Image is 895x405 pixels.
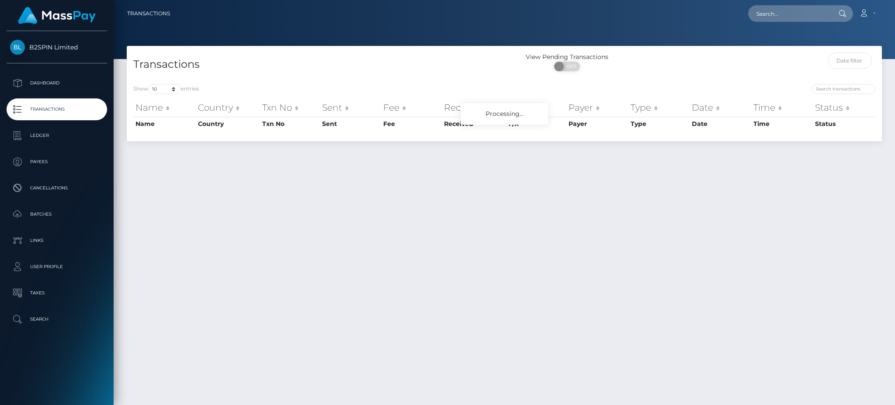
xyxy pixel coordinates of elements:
[828,52,872,69] input: Date filter
[10,286,104,300] p: Taxes
[10,103,104,116] p: Transactions
[7,203,107,225] a: Batches
[812,84,875,94] input: Search transactions
[260,99,320,116] th: Txn No
[10,260,104,273] p: User Profile
[10,234,104,247] p: Links
[381,117,441,131] th: Fee
[381,99,441,116] th: Fee
[566,99,628,116] th: Payer
[7,72,107,94] a: Dashboard
[7,43,107,51] span: B2SPIN Limited
[7,282,107,304] a: Taxes
[7,151,107,173] a: Payees
[10,40,25,55] img: B2SPIN Limited
[7,125,107,147] a: Ledger
[260,117,320,131] th: Txn No
[196,99,260,116] th: Country
[320,99,381,116] th: Sent
[690,117,751,131] th: Date
[320,117,381,131] th: Sent
[10,77,104,90] p: Dashboard
[748,5,830,22] input: Search...
[10,155,104,168] p: Payees
[7,177,107,199] a: Cancellations
[10,129,104,142] p: Ledger
[461,103,548,125] div: Processing...
[751,117,813,131] th: Time
[7,230,107,251] a: Links
[506,99,566,116] th: F/X
[7,256,107,278] a: User Profile
[10,208,104,221] p: Batches
[133,117,196,131] th: Name
[442,99,507,116] th: Received
[133,84,199,94] label: Show entries
[10,313,104,326] p: Search
[18,7,96,24] img: MassPay Logo
[133,99,196,116] th: Name
[7,308,107,330] a: Search
[133,57,498,72] h4: Transactions
[566,117,628,131] th: Payer
[7,98,107,120] a: Transactions
[196,117,260,131] th: Country
[690,99,751,116] th: Date
[442,117,507,131] th: Received
[148,84,181,94] select: Showentries
[10,182,104,195] p: Cancellations
[813,117,876,131] th: Status
[628,99,690,116] th: Type
[628,117,690,131] th: Type
[504,52,630,62] div: View Pending Transactions
[559,62,581,71] span: OFF
[813,99,876,116] th: Status
[127,4,170,23] a: Transactions
[751,99,813,116] th: Time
